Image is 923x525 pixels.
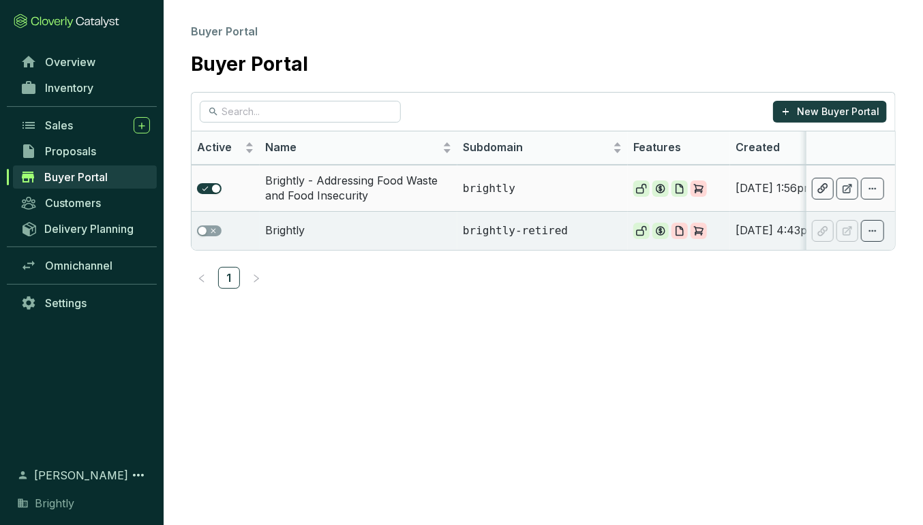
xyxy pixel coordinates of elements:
th: Name [260,131,457,165]
span: Brightly [35,495,74,511]
li: Next Page [245,267,267,289]
span: Customers [45,196,101,210]
button: New Buyer Portal [773,101,887,123]
span: left [197,274,207,283]
span: Sales [45,118,73,132]
td: [DATE] 4:43pm [730,211,866,250]
button: right [245,267,267,289]
p: New Buyer Portal [797,105,879,118]
a: Sales [14,114,157,137]
a: Omnichannel [14,254,157,277]
td: [DATE] 1:56pm [730,165,866,211]
span: Delivery Planning [44,222,134,236]
span: Inventory [45,81,93,95]
th: Features [628,131,730,165]
a: Proposals [14,140,157,163]
h1: Buyer Portal [191,53,308,76]
p: brightly [463,181,622,196]
span: Proposals [45,144,96,158]
span: Settings [45,296,87,310]
td: Brightly - Addressing Food Waste and Food Insecurity [260,165,457,211]
th: Created [730,131,866,165]
a: 1 [219,268,239,288]
a: Buyer Portal [13,165,157,189]
span: right [252,274,261,283]
a: Delivery Planning [14,217,157,240]
span: Name [265,140,440,155]
span: Subdomain [463,140,610,155]
a: Settings [14,291,157,315]
th: Subdomain [457,131,628,165]
li: 1 [218,267,240,289]
a: Inventory [14,76,157,99]
a: Customers [14,191,157,214]
span: [PERSON_NAME] [34,467,128,483]
span: Active [197,140,242,155]
a: Overview [14,50,157,74]
td: Brightly [260,211,457,250]
span: Omnichannel [45,259,112,272]
th: Active [192,131,260,165]
li: Previous Page [191,267,213,289]
span: Buyer Portal [191,25,258,38]
input: Search... [222,104,380,119]
span: Created [736,140,849,155]
p: brightly-retired [463,223,622,238]
span: Overview [45,55,95,69]
span: Buyer Portal [44,170,108,184]
button: left [191,267,213,289]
